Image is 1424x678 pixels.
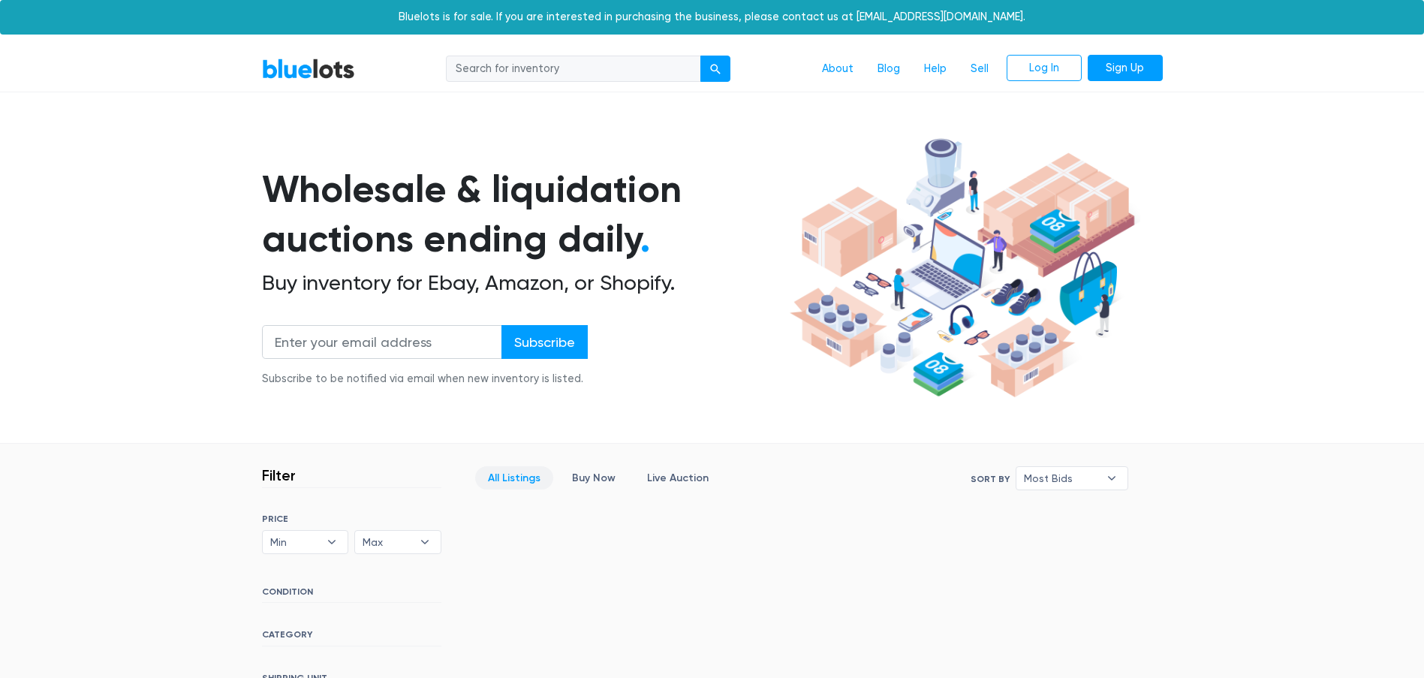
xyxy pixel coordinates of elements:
a: Help [912,55,959,83]
a: Live Auction [634,466,721,490]
h1: Wholesale & liquidation auctions ending daily [262,164,784,264]
a: All Listings [475,466,553,490]
a: Sell [959,55,1001,83]
b: ▾ [1096,467,1127,490]
input: Subscribe [501,325,588,359]
div: Subscribe to be notified via email when new inventory is listed. [262,371,588,387]
b: ▾ [316,531,348,553]
img: hero-ee84e7d0318cb26816c560f6b4441b76977f77a177738b4e94f68c95b2b83dbb.png [784,131,1140,405]
h6: CATEGORY [262,629,441,646]
a: Blog [866,55,912,83]
span: Most Bids [1024,467,1099,490]
input: Search for inventory [446,56,701,83]
span: Max [363,531,412,553]
a: Sign Up [1088,55,1163,82]
h2: Buy inventory for Ebay, Amazon, or Shopify. [262,270,784,296]
label: Sort By [971,472,1010,486]
a: Buy Now [559,466,628,490]
a: About [810,55,866,83]
input: Enter your email address [262,325,502,359]
a: BlueLots [262,58,355,80]
span: . [640,216,650,261]
h6: PRICE [262,514,441,524]
h6: CONDITION [262,586,441,603]
b: ▾ [409,531,441,553]
h3: Filter [262,466,296,484]
a: Log In [1007,55,1082,82]
span: Min [270,531,320,553]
